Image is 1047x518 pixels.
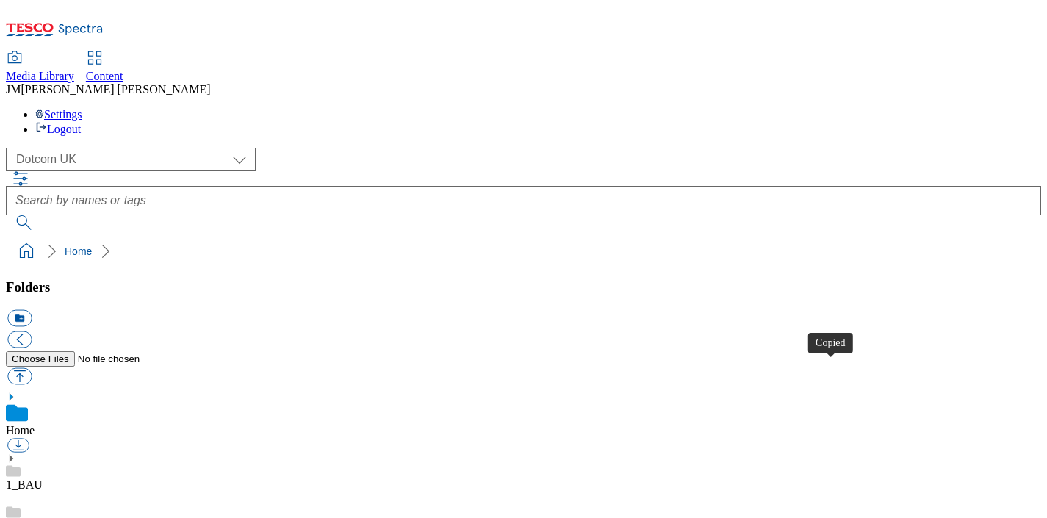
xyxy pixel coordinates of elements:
[15,240,38,263] a: home
[6,478,43,491] a: 1_BAU
[6,424,35,436] a: Home
[65,245,92,257] a: Home
[6,52,74,83] a: Media Library
[35,108,82,120] a: Settings
[6,83,21,96] span: JM
[6,237,1041,265] nav: breadcrumb
[35,123,81,135] a: Logout
[86,70,123,82] span: Content
[6,186,1041,215] input: Search by names or tags
[21,83,210,96] span: [PERSON_NAME] [PERSON_NAME]
[6,70,74,82] span: Media Library
[86,52,123,83] a: Content
[6,279,1041,295] h3: Folders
